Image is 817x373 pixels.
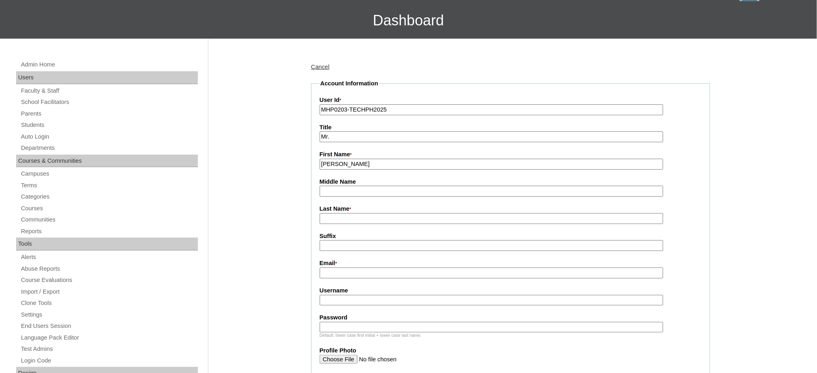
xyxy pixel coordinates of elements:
[20,252,198,262] a: Alerts
[20,264,198,274] a: Abuse Reports
[20,298,198,308] a: Clone Tools
[20,344,198,354] a: Test Admins
[16,71,198,84] div: Users
[20,109,198,119] a: Parents
[20,132,198,142] a: Auto Login
[320,123,702,132] label: Title
[20,97,198,107] a: School Facilitators
[20,333,198,343] a: Language Pack Editor
[20,143,198,153] a: Departments
[20,180,198,191] a: Terms
[320,286,702,295] label: Username
[20,203,198,213] a: Courses
[20,60,198,70] a: Admin Home
[16,238,198,251] div: Tools
[320,332,702,338] div: Default: lower case first initial + lower case last name.
[320,346,702,355] label: Profile Photo
[20,86,198,96] a: Faculty & Staff
[320,232,702,240] label: Suffix
[320,178,702,186] label: Middle Name
[20,310,198,320] a: Settings
[20,275,198,285] a: Course Evaluations
[20,226,198,236] a: Reports
[20,215,198,225] a: Communities
[320,259,702,268] label: Email
[20,169,198,179] a: Campuses
[320,96,702,105] label: User Id
[20,120,198,130] a: Students
[4,2,813,39] h3: Dashboard
[320,150,702,159] label: First Name
[320,79,379,88] legend: Account Information
[20,356,198,366] a: Login Code
[320,205,702,213] label: Last Name
[20,321,198,331] a: End Users Session
[20,287,198,297] a: Import / Export
[20,192,198,202] a: Categories
[320,313,702,322] label: Password
[16,155,198,168] div: Courses & Communities
[311,64,330,70] a: Cancel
